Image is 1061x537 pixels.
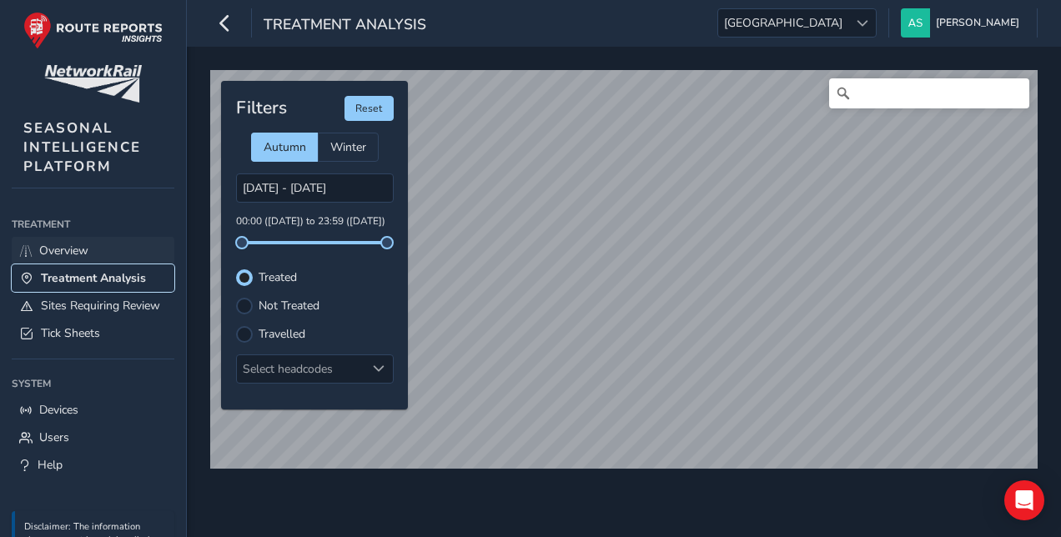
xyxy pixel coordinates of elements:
span: Tick Sheets [41,325,100,341]
span: Devices [39,402,78,418]
label: Not Treated [259,300,319,312]
span: Treatment Analysis [264,14,426,38]
div: Treatment [12,212,174,237]
div: Winter [318,133,379,162]
span: Users [39,429,69,445]
button: Reset [344,96,394,121]
a: Overview [12,237,174,264]
span: Overview [39,243,88,258]
button: [PERSON_NAME] [901,8,1025,38]
label: Treated [259,272,297,284]
img: diamond-layout [901,8,930,38]
input: Search [829,78,1029,108]
div: System [12,371,174,396]
span: Sites Requiring Review [41,298,160,314]
div: Select headcodes [237,355,365,383]
a: Tick Sheets [12,319,174,347]
span: Winter [330,139,366,155]
a: Sites Requiring Review [12,292,174,319]
canvas: Map [210,70,1038,469]
p: 00:00 ([DATE]) to 23:59 ([DATE]) [236,214,394,229]
div: Autumn [251,133,318,162]
label: Travelled [259,329,305,340]
span: Autumn [264,139,306,155]
a: Treatment Analysis [12,264,174,292]
img: customer logo [44,65,142,103]
span: [GEOGRAPHIC_DATA] [718,9,848,37]
span: [PERSON_NAME] [936,8,1019,38]
span: Help [38,457,63,473]
span: SEASONAL INTELLIGENCE PLATFORM [23,118,141,176]
a: Users [12,424,174,451]
span: Treatment Analysis [41,270,146,286]
div: Open Intercom Messenger [1004,480,1044,520]
h4: Filters [236,98,287,118]
a: Help [12,451,174,479]
img: rr logo [23,12,163,49]
a: Devices [12,396,174,424]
